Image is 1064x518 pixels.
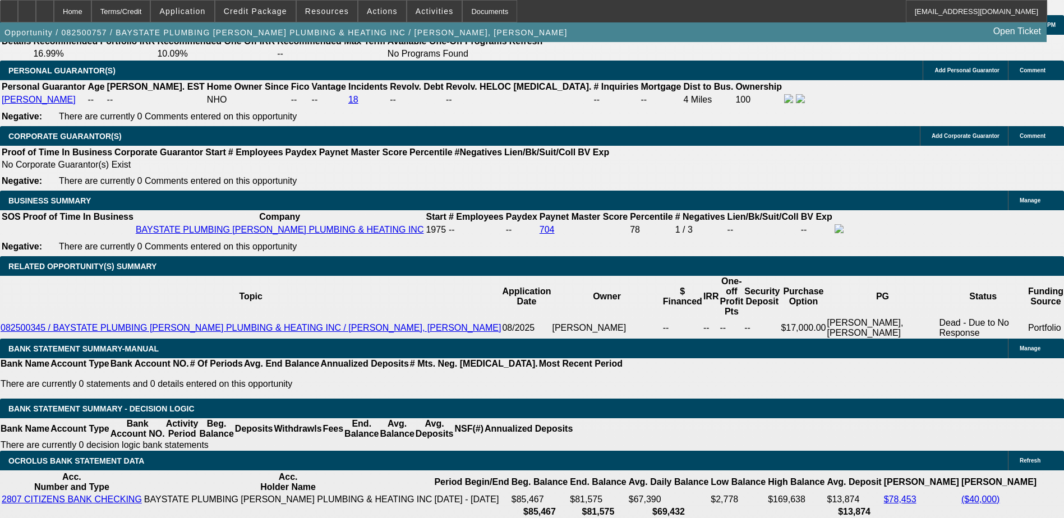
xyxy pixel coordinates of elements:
[511,506,568,517] th: $85,467
[569,494,627,505] td: $81,575
[511,471,568,493] th: Beg. Balance
[114,147,203,157] b: Corporate Guarantor
[628,494,710,505] td: $67,390
[784,94,793,103] img: facebook-icon.png
[801,212,832,221] b: BV Exp
[59,242,297,251] span: There are currently 0 Comments entered on this opportunity
[8,344,159,353] span: BANK STATEMENT SUMMARY-MANUAL
[312,82,346,91] b: Vantage
[454,418,484,440] th: NSF(#)
[110,358,190,369] th: Bank Account NO.
[136,225,424,234] a: BAYSTATE PLUMBING [PERSON_NAME] PLUMBING & HEATING INC
[8,262,156,271] span: RELATED OPPORTUNITY(S) SUMMARY
[630,225,673,235] div: 78
[390,82,444,91] b: Revolv. Debt
[425,224,446,236] td: 1975
[59,176,297,186] span: There are currently 0 Comments entered on this opportunity
[285,147,317,157] b: Paydex
[1020,133,1045,139] span: Comment
[961,471,1037,493] th: [PERSON_NAME]
[59,112,297,121] span: There are currently 0 Comments entered on this opportunity
[426,212,446,221] b: Start
[311,94,347,106] td: --
[628,471,710,493] th: Avg. Daily Balance
[144,471,433,493] th: Acc. Holder Name
[434,494,509,505] td: [DATE] - [DATE]
[719,276,744,317] th: One-off Profit Pts
[319,147,407,157] b: Paynet Master Score
[939,276,1028,317] th: Status
[206,94,289,106] td: NHO
[1020,457,1040,464] span: Refresh
[504,147,575,157] b: Lien/Bk/Suit/Coll
[4,28,568,37] span: Opportunity / 082500757 / BAYSTATE PLUMBING [PERSON_NAME] PLUMBING & HEATING INC / [PERSON_NAME],...
[1028,276,1064,317] th: Funding Source
[215,1,296,22] button: Credit Package
[87,82,104,91] b: Age
[379,418,414,440] th: Avg. Balance
[934,67,999,73] span: Add Personal Guarantor
[358,1,406,22] button: Actions
[675,212,725,221] b: # Negatives
[719,317,744,339] td: --
[540,225,555,234] a: 704
[348,82,388,91] b: Incidents
[1020,67,1045,73] span: Comment
[277,48,386,59] td: --
[552,276,662,317] th: Owner
[2,176,42,186] b: Negative:
[22,211,134,223] th: Proof of Time In Business
[883,471,960,493] th: [PERSON_NAME]
[505,224,538,236] td: --
[2,95,76,104] a: [PERSON_NAME]
[291,94,310,106] td: --
[501,276,551,317] th: Application Date
[8,196,91,205] span: BUSINESS SUMMARY
[744,317,780,339] td: --
[445,94,592,106] td: --
[190,358,243,369] th: # Of Periods
[8,66,116,75] span: PERSONAL GUARANTOR(S)
[641,82,681,91] b: Mortgage
[767,494,825,505] td: $169,638
[387,48,508,59] td: No Programs Found
[683,94,734,106] td: 4 Miles
[662,317,703,339] td: --
[449,212,504,221] b: # Employees
[826,506,882,517] th: $13,874
[735,82,782,91] b: Ownership
[434,471,509,493] th: Period Begin/End
[107,94,205,106] td: --
[446,82,592,91] b: Revolv. HELOC [MEDICAL_DATA].
[110,418,165,440] th: Bank Account NO.
[367,7,398,16] span: Actions
[780,317,826,339] td: $17,000.00
[484,418,573,440] th: Annualized Deposits
[826,276,938,317] th: PG
[2,82,85,91] b: Personal Guarantor
[8,132,122,141] span: CORPORATE GUARANTOR(S)
[744,276,780,317] th: Security Deposit
[228,147,283,157] b: # Employees
[156,48,275,59] td: 10.09%
[449,225,455,234] span: --
[259,212,300,221] b: Company
[207,82,289,91] b: Home Owner Since
[1028,317,1064,339] td: Portfolio
[2,112,42,121] b: Negative:
[703,276,720,317] th: IRR
[415,418,454,440] th: Avg. Deposits
[348,95,358,104] a: 18
[796,94,805,103] img: linkedin-icon.png
[224,7,287,16] span: Credit Package
[159,7,205,16] span: Application
[932,133,999,139] span: Add Corporate Guarantor
[727,212,799,221] b: Lien/Bk/Suit/Coll
[675,225,725,235] div: 1 / 3
[87,94,105,106] td: --
[151,1,214,22] button: Application
[826,494,882,505] td: $13,874
[199,418,234,440] th: Beg. Balance
[593,82,638,91] b: # Inquiries
[409,358,538,369] th: # Mts. Neg. [MEDICAL_DATA].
